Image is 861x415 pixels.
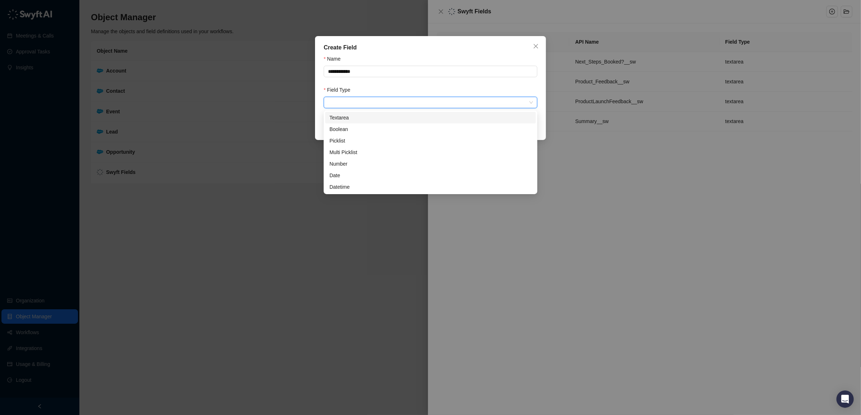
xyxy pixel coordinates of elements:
div: Create Field [324,43,537,52]
div: Boolean [325,123,536,135]
div: Multi Picklist [325,147,536,158]
div: Datetime [325,181,536,193]
button: Close [530,40,542,52]
div: Multi Picklist [329,148,532,156]
div: Number [329,160,532,168]
div: Number [325,158,536,170]
div: Picklist [329,137,532,145]
div: Date [329,171,532,179]
input: Name [324,66,537,77]
label: Field Type [324,86,355,94]
div: Textarea [325,112,536,123]
div: Datetime [329,183,532,191]
span: close [533,43,539,49]
div: Date [325,170,536,181]
div: Picklist [325,135,536,147]
div: Open Intercom Messenger [836,390,854,408]
label: Name [324,55,346,63]
div: Textarea [329,114,532,122]
div: Boolean [329,125,532,133]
